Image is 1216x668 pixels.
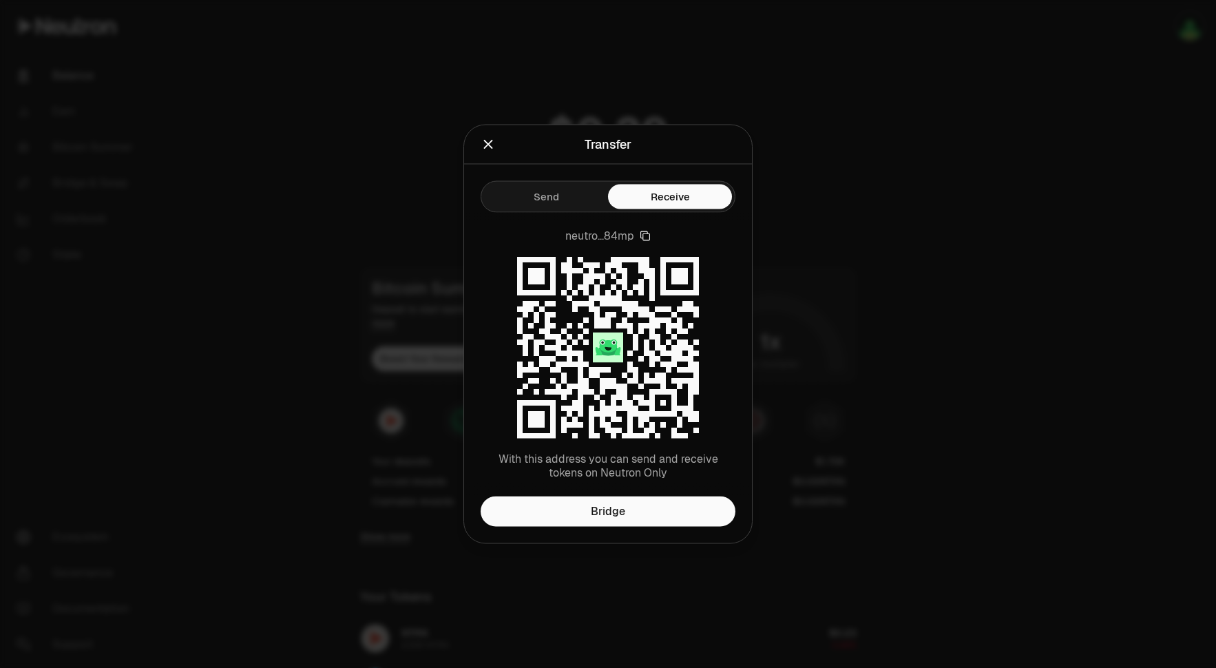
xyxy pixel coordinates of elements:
button: Receive [608,185,732,209]
div: Transfer [585,135,631,154]
button: Close [481,135,496,154]
a: Bridge [481,497,735,527]
span: neutro...84mp [565,229,634,243]
p: With this address you can send and receive tokens on Neutron Only [481,452,735,480]
button: Send [484,185,608,209]
button: neutro...84mp [565,229,651,243]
